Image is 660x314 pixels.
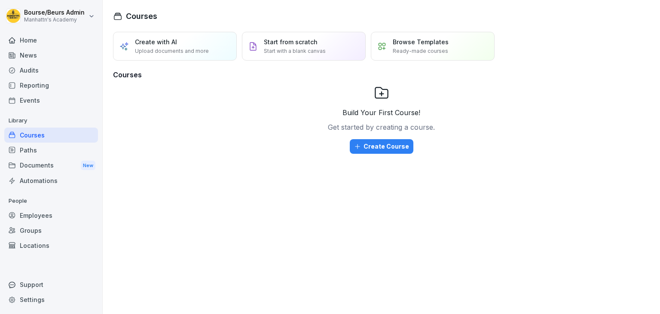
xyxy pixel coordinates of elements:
a: Settings [4,292,98,307]
p: Browse Templates [393,37,449,46]
a: Locations [4,238,98,253]
h3: Courses [113,70,650,80]
p: Start from scratch [264,37,318,46]
p: Upload documents and more [135,47,209,55]
p: Start with a blank canvas [264,47,326,55]
a: Automations [4,173,98,188]
a: Audits [4,63,98,78]
a: News [4,48,98,63]
p: Bourse/Beurs Admin [24,9,85,16]
a: Employees [4,208,98,223]
div: Documents [4,158,98,174]
p: Build Your First Course! [342,107,420,118]
p: Get started by creating a course. [328,122,435,132]
a: Reporting [4,78,98,93]
a: Groups [4,223,98,238]
div: Support [4,277,98,292]
a: Paths [4,143,98,158]
button: Create Course [350,139,413,154]
a: DocumentsNew [4,158,98,174]
div: New [81,161,95,171]
a: Events [4,93,98,108]
p: Create with AI [135,37,177,46]
a: Courses [4,128,98,143]
h1: Courses [126,10,157,22]
p: Ready-made courses [393,47,448,55]
p: People [4,194,98,208]
div: Create Course [354,142,409,151]
p: Manhattn's Academy [24,17,85,23]
a: Home [4,33,98,48]
p: Library [4,114,98,128]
